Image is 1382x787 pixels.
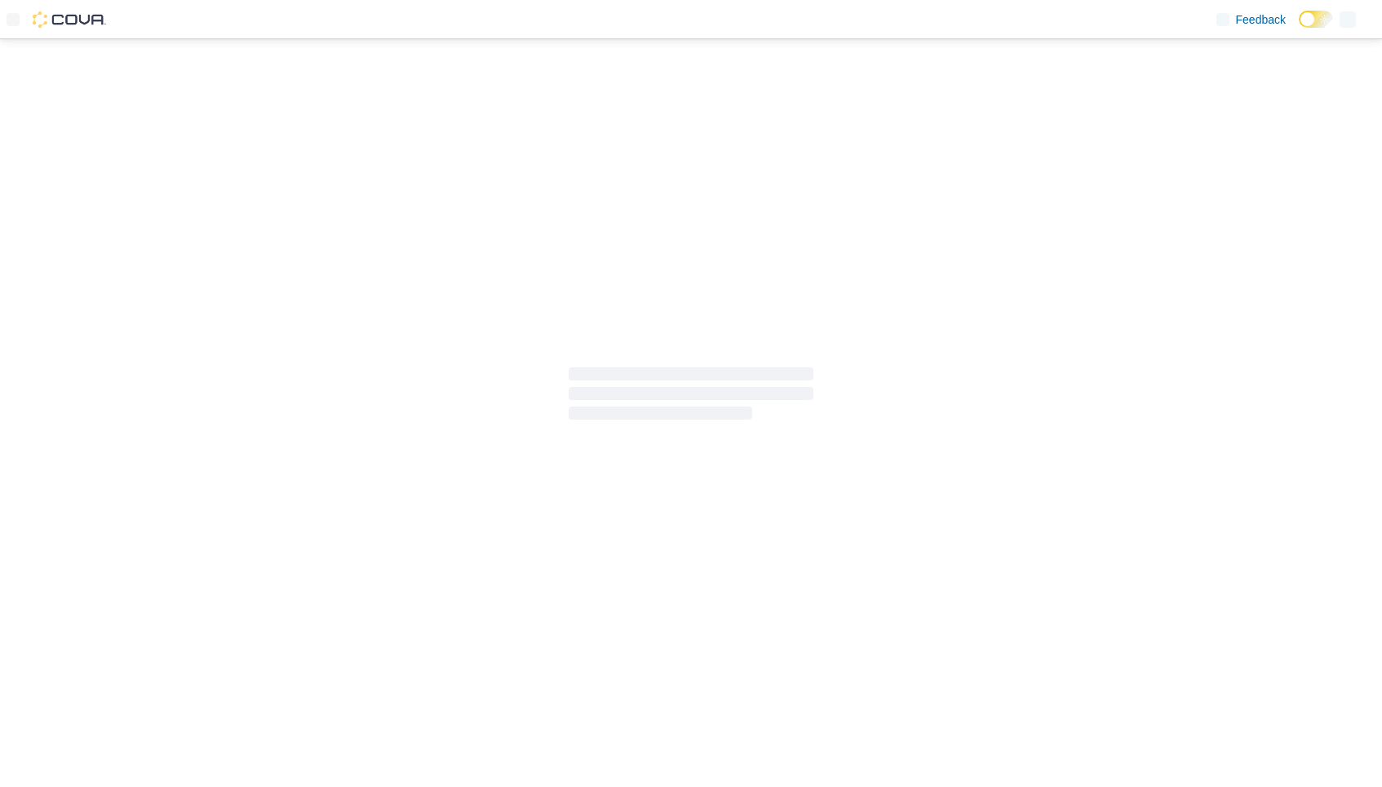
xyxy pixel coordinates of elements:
span: Dark Mode [1299,28,1300,29]
a: Feedback [1210,3,1292,36]
span: Feedback [1236,11,1286,28]
input: Dark Mode [1299,11,1333,28]
img: Cova [33,11,106,28]
span: Loading [569,371,813,423]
